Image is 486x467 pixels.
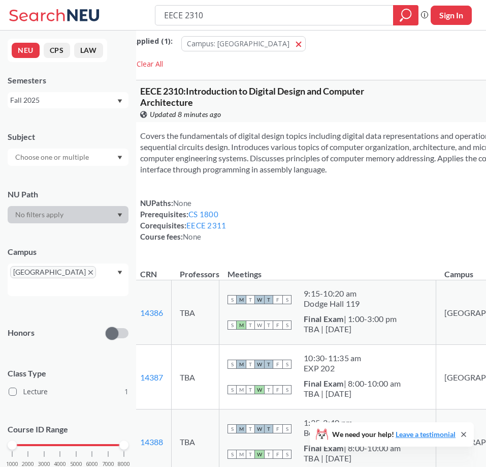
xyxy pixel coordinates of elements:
span: M [237,320,246,330]
span: F [273,320,282,330]
span: Updated 8 minutes ago [150,109,221,120]
b: Final Exam [304,378,344,388]
div: NU Path [8,189,128,200]
span: 4000 [54,461,66,467]
span: 6000 [86,461,98,467]
div: TBA | [DATE] [304,453,401,463]
div: Campus [8,246,128,257]
span: Applied ( 1 ): [132,36,173,47]
a: 14388 [140,437,163,447]
button: Campus: [GEOGRAPHIC_DATA] [181,36,306,51]
input: Class, professor, course number, "phrase" [163,7,386,24]
svg: Dropdown arrow [117,156,122,160]
span: T [246,385,255,394]
span: T [264,424,273,433]
span: T [246,360,255,369]
td: TBA [172,280,219,345]
div: TBA | [DATE] [304,389,401,399]
span: 1 [124,386,128,397]
span: 1000 [6,461,18,467]
span: T [264,320,273,330]
span: S [228,295,237,304]
a: CS 1800 [188,210,218,219]
div: Dropdown arrow [8,206,128,223]
span: W [255,424,264,433]
div: 1:35 - 2:40 pm [304,418,428,428]
span: T [264,385,273,394]
div: | 1:00-3:00 pm [304,314,397,324]
button: CPS [44,43,70,58]
b: Final Exam [304,314,344,324]
span: None [173,198,191,208]
span: 3000 [38,461,50,467]
svg: Dropdown arrow [117,213,122,217]
span: F [273,360,282,369]
span: S [228,450,237,459]
th: Meetings [219,258,436,280]
div: [GEOGRAPHIC_DATA]X to remove pillDropdown arrow [8,264,128,296]
a: 14387 [140,372,163,382]
span: F [273,295,282,304]
span: W [255,320,264,330]
span: We need your help! [332,431,456,438]
span: T [264,295,273,304]
span: 8000 [118,461,130,467]
span: W [255,385,264,394]
span: S [282,320,291,330]
span: F [273,385,282,394]
a: EECE 2311 [186,221,226,230]
span: S [228,360,237,369]
span: T [246,295,255,304]
span: T [246,424,255,433]
div: 9:15 - 10:20 am [304,288,360,299]
div: CRN [140,269,157,280]
div: EXP 202 [304,363,362,373]
a: 14386 [140,308,163,317]
button: NEU [12,43,40,58]
span: S [282,360,291,369]
span: M [237,385,246,394]
span: M [237,450,246,459]
span: M [237,424,246,433]
span: 5000 [70,461,82,467]
div: Dodge Hall 119 [304,299,360,309]
span: 2000 [22,461,34,467]
span: None [183,232,201,241]
span: T [264,360,273,369]
span: W [255,450,264,459]
p: Course ID Range [8,424,128,435]
div: Subject [8,131,128,142]
a: Leave a testimonial [396,430,456,439]
span: [GEOGRAPHIC_DATA]X to remove pill [10,266,96,278]
th: Professors [172,258,219,280]
div: Behrakis Health Sciences Cntr 315 [304,428,428,438]
span: F [273,450,282,459]
div: | 8:00-10:00 am [304,443,401,453]
span: 7000 [102,461,114,467]
span: S [282,295,291,304]
svg: magnifying glass [400,8,412,22]
span: M [237,360,246,369]
td: TBA [172,345,219,410]
button: Sign In [431,6,472,25]
svg: X to remove pill [88,270,93,275]
span: Campus: [GEOGRAPHIC_DATA] [187,39,289,48]
span: S [282,450,291,459]
div: 10:30 - 11:35 am [304,353,362,363]
span: F [273,424,282,433]
b: Final Exam [304,443,344,453]
span: Class Type [8,368,128,379]
span: S [228,320,237,330]
div: Fall 2025 [10,95,116,106]
svg: Dropdown arrow [117,271,122,275]
div: Fall 2025Dropdown arrow [8,92,128,108]
span: EECE 2310 : Introduction to Digital Design and Computer Architecture [140,85,364,108]
span: W [255,295,264,304]
div: Semesters [8,75,128,86]
label: Lecture [9,385,128,398]
p: Honors [8,327,35,339]
div: Dropdown arrow [8,149,128,166]
span: W [255,360,264,369]
span: S [228,385,237,394]
span: T [246,450,255,459]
